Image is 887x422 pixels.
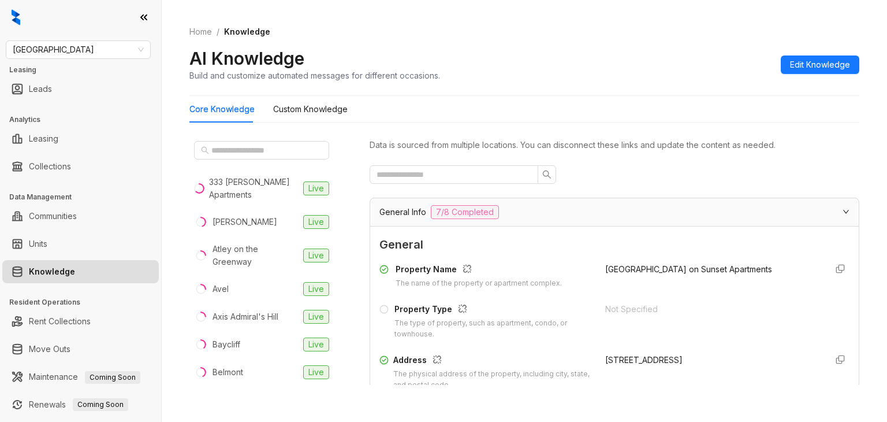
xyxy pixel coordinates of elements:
[201,146,209,154] span: search
[431,205,499,219] span: 7/8 Completed
[9,65,161,75] h3: Leasing
[379,236,849,254] span: General
[224,27,270,36] span: Knowledge
[2,260,159,283] li: Knowledge
[303,282,329,296] span: Live
[209,176,299,201] div: 333 [PERSON_NAME] Apartments
[781,55,859,74] button: Edit Knowledge
[605,354,817,367] div: [STREET_ADDRESS]
[605,264,772,274] span: [GEOGRAPHIC_DATA] on Sunset Apartments
[379,206,426,219] span: General Info
[29,338,70,361] a: Move Outs
[394,318,591,340] div: The type of property, such as apartment, condo, or townhouse.
[9,297,161,308] h3: Resident Operations
[303,182,329,195] span: Live
[542,170,551,179] span: search
[2,155,159,178] li: Collections
[303,215,329,229] span: Live
[396,278,562,289] div: The name of the property or apartment complex.
[29,232,47,256] a: Units
[303,249,329,262] span: Live
[29,155,71,178] a: Collections
[396,263,562,278] div: Property Name
[605,303,817,316] div: Not Specified
[12,9,20,25] img: logo
[213,216,277,228] div: [PERSON_NAME]
[2,232,159,256] li: Units
[303,338,329,351] span: Live
[273,103,348,116] div: Custom Knowledge
[790,58,850,71] span: Edit Knowledge
[217,25,219,38] li: /
[73,398,128,411] span: Coming Soon
[213,310,278,323] div: Axis Admiral's Hill
[189,69,440,82] div: Build and customize automated messages for different occasions.
[370,139,859,151] div: Data is sourced from multiple locations. You can disconnect these links and update the content as...
[189,47,304,69] h2: AI Knowledge
[2,205,159,228] li: Communities
[187,25,214,38] a: Home
[2,365,159,388] li: Maintenance
[2,127,159,150] li: Leasing
[213,338,240,351] div: Baycliff
[29,127,58,150] a: Leasing
[394,303,591,318] div: Property Type
[213,243,299,268] div: Atley on the Greenway
[9,192,161,202] h3: Data Management
[213,283,229,295] div: Avel
[843,208,849,215] span: expanded
[29,393,128,416] a: RenewalsComing Soon
[13,41,144,58] span: Fairfield
[303,365,329,379] span: Live
[370,198,859,226] div: General Info7/8 Completed
[213,366,243,379] div: Belmont
[29,260,75,283] a: Knowledge
[2,310,159,333] li: Rent Collections
[393,354,591,369] div: Address
[9,114,161,125] h3: Analytics
[189,103,255,116] div: Core Knowledge
[29,310,91,333] a: Rent Collections
[85,371,140,384] span: Coming Soon
[29,205,77,228] a: Communities
[29,77,52,101] a: Leads
[2,338,159,361] li: Move Outs
[2,393,159,416] li: Renewals
[393,369,591,391] div: The physical address of the property, including city, state, and postal code.
[303,310,329,324] span: Live
[2,77,159,101] li: Leads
